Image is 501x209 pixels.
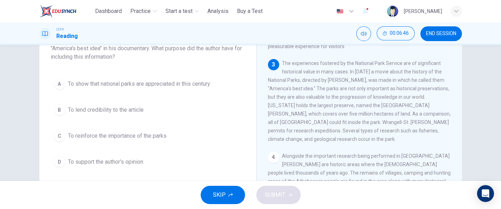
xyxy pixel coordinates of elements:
[92,5,125,18] button: Dashboard
[237,7,263,15] span: Buy a Test
[39,4,76,18] img: ELTC logo
[54,156,65,168] div: D
[390,31,409,36] span: 00:06:46
[201,186,245,204] button: SKIP
[54,104,65,116] div: B
[205,5,231,18] button: Analysis
[51,127,245,145] button: CTo reinforce the importance of the parks
[377,26,415,41] div: Hide
[54,130,65,142] div: C
[387,6,398,17] img: Profile picture
[51,101,245,119] button: BTo lend credibility to the article
[130,7,151,15] span: Practice
[127,5,160,18] button: Practice
[404,7,442,15] div: [PERSON_NAME]
[336,9,344,14] img: en
[51,75,245,93] button: ATo show that national parks are appreciated in this century
[234,5,265,18] button: Buy a Test
[68,132,167,140] span: To reinforce the importance of the parks
[51,36,245,61] span: In the paragraph, [PERSON_NAME] is quoted for saying national parks were "America's best idea" in...
[95,7,122,15] span: Dashboard
[477,185,494,202] div: Open Intercom Messenger
[56,32,78,40] h1: Reading
[377,26,415,40] button: 00:06:46
[163,5,202,18] button: Start a test
[420,26,462,41] button: END SESSION
[268,152,279,163] div: 4
[165,7,193,15] span: Start a test
[356,26,371,41] div: Mute
[39,4,93,18] a: ELTC logo
[56,27,64,32] span: CEFR
[268,60,451,142] span: The experiences fostered by the National Park Service are of significant historical value in many...
[268,59,279,70] div: 3
[51,153,245,171] button: DTo support the author's opinion
[207,7,228,15] span: Analysis
[68,106,144,114] span: To lend credibility to the article
[426,31,456,37] span: END SESSION
[68,158,143,166] span: To support the author's opinion
[54,78,65,90] div: A
[213,190,226,200] span: SKIP
[68,80,210,88] span: To show that national parks are appreciated in this century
